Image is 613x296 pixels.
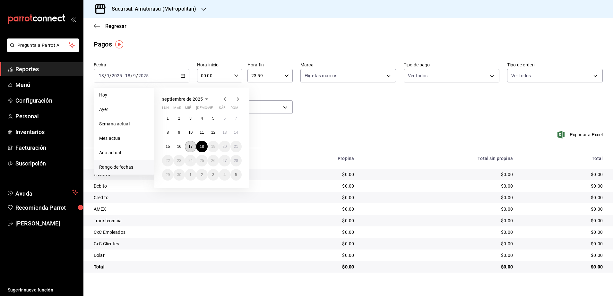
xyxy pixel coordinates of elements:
div: $0.00 [523,171,603,178]
button: open_drawer_menu [71,17,76,22]
abbr: 11 de septiembre de 2025 [200,130,204,135]
button: 17 de septiembre de 2025 [185,141,196,152]
div: $0.00 [364,252,513,258]
div: $0.00 [364,229,513,235]
span: Semana actual [99,121,149,127]
span: Mes actual [99,135,149,142]
button: Pregunta a Parrot AI [7,38,79,52]
abbr: 4 de octubre de 2025 [223,173,226,177]
button: 16 de septiembre de 2025 [173,141,185,152]
button: 20 de septiembre de 2025 [219,141,230,152]
abbr: 8 de septiembre de 2025 [167,130,169,135]
abbr: 30 de septiembre de 2025 [177,173,181,177]
button: 2 de octubre de 2025 [196,169,207,181]
input: ---- [138,73,149,78]
abbr: 7 de septiembre de 2025 [235,116,237,121]
abbr: 26 de septiembre de 2025 [211,158,215,163]
abbr: 16 de septiembre de 2025 [177,144,181,149]
label: Tipo de orden [507,63,603,67]
input: -- [106,73,109,78]
abbr: 17 de septiembre de 2025 [188,144,193,149]
div: Total [523,156,603,161]
abbr: 6 de septiembre de 2025 [223,116,226,121]
label: Fecha [94,63,189,67]
span: Exportar a Excel [559,131,603,139]
abbr: 3 de octubre de 2025 [212,173,214,177]
span: Ayuda [15,189,70,196]
abbr: 9 de septiembre de 2025 [178,130,180,135]
div: Propina [271,156,354,161]
label: Hora inicio [197,63,242,67]
button: 25 de septiembre de 2025 [196,155,207,166]
div: Transferencia [94,217,261,224]
abbr: 13 de septiembre de 2025 [222,130,227,135]
label: Tipo de pago [404,63,499,67]
div: Pagos [94,39,112,49]
input: ---- [111,73,122,78]
h3: Sucursal: Amaterasu (Metropolitan) [107,5,196,13]
button: 27 de septiembre de 2025 [219,155,230,166]
abbr: 19 de septiembre de 2025 [211,144,215,149]
div: CxC Clientes [94,241,261,247]
div: $0.00 [364,206,513,212]
div: $0.00 [523,183,603,189]
div: $0.00 [364,194,513,201]
div: $0.00 [523,206,603,212]
abbr: 12 de septiembre de 2025 [211,130,215,135]
a: Pregunta a Parrot AI [4,47,79,53]
div: Debito [94,183,261,189]
span: / [109,73,111,78]
div: $0.00 [364,217,513,224]
span: Configuración [15,96,78,105]
span: / [131,73,133,78]
span: Elige las marcas [305,72,337,79]
button: 11 de septiembre de 2025 [196,127,207,138]
abbr: 14 de septiembre de 2025 [234,130,238,135]
span: Facturación [15,143,78,152]
abbr: 29 de septiembre de 2025 [166,173,170,177]
button: 19 de septiembre de 2025 [208,141,219,152]
abbr: jueves [196,106,234,113]
img: Tooltip marker [115,40,123,48]
span: septiembre de 2025 [162,97,203,102]
span: Pregunta a Parrot AI [17,42,69,49]
abbr: 23 de septiembre de 2025 [177,158,181,163]
div: Dolar [94,252,261,258]
abbr: 20 de septiembre de 2025 [222,144,227,149]
button: 5 de septiembre de 2025 [208,113,219,124]
span: Ver todos [408,72,427,79]
div: $0.00 [271,229,354,235]
span: / [104,73,106,78]
abbr: viernes [208,106,213,113]
button: 21 de septiembre de 2025 [230,141,242,152]
abbr: 4 de septiembre de 2025 [201,116,203,121]
button: 26 de septiembre de 2025 [208,155,219,166]
div: $0.00 [364,264,513,270]
span: Ayer [99,106,149,113]
div: AMEX [94,206,261,212]
span: Sugerir nueva función [8,287,78,293]
button: 18 de septiembre de 2025 [196,141,207,152]
div: $0.00 [271,217,354,224]
div: $0.00 [364,183,513,189]
button: 23 de septiembre de 2025 [173,155,185,166]
div: $0.00 [271,264,354,270]
span: Menú [15,80,78,89]
span: [PERSON_NAME] [15,219,78,228]
span: Suscripción [15,159,78,168]
button: 28 de septiembre de 2025 [230,155,242,166]
div: Total [94,264,261,270]
abbr: 15 de septiembre de 2025 [166,144,170,149]
button: 30 de septiembre de 2025 [173,169,185,181]
abbr: lunes [162,106,169,113]
button: 15 de septiembre de 2025 [162,141,173,152]
div: $0.00 [271,252,354,258]
div: $0.00 [271,171,354,178]
button: 14 de septiembre de 2025 [230,127,242,138]
span: Rango de fechas [99,164,149,171]
abbr: 5 de octubre de 2025 [235,173,237,177]
abbr: 27 de septiembre de 2025 [222,158,227,163]
button: 2 de septiembre de 2025 [173,113,185,124]
span: Personal [15,112,78,121]
abbr: miércoles [185,106,191,113]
